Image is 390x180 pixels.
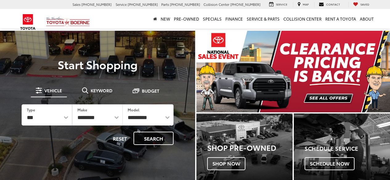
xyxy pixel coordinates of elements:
a: Specials [201,9,224,29]
span: [PHONE_NUMBER] [81,2,112,7]
span: Collision Center [203,2,229,7]
img: Vic Vaughan Toyota of Boerne [46,17,90,27]
a: Rent a Toyota [323,9,358,29]
a: My Saved Vehicles [348,2,374,7]
span: Service [276,2,287,6]
button: Search [133,132,174,145]
label: Make [77,107,87,112]
a: Contact [314,2,345,7]
a: Pre-Owned [172,9,201,29]
button: Click to view next picture. [361,43,390,100]
span: Saved [360,2,369,6]
h3: Shop Pre-Owned [207,143,293,151]
span: [PHONE_NUMBER] [230,2,261,7]
span: Parts [161,2,169,7]
span: Sales [72,2,80,7]
a: Map [293,2,313,7]
span: Budget [142,89,159,93]
span: Schedule Now [305,157,355,170]
p: Start Shopping [13,58,182,70]
h4: Schedule Service [305,146,390,152]
a: Home [151,9,159,29]
span: Map [303,2,309,6]
span: Contact [326,2,340,6]
a: New [159,9,172,29]
span: Vehicle [44,88,62,93]
span: Service [116,2,127,7]
a: Collision Center [281,9,323,29]
a: Service [265,2,292,7]
label: Type [27,107,35,112]
label: Model [128,107,139,112]
span: [PHONE_NUMBER] [170,2,200,7]
span: Keyword [91,88,113,93]
a: Finance [224,9,245,29]
img: Toyota [16,12,39,32]
a: Service & Parts: Opens in a new tab [245,9,281,29]
span: [PHONE_NUMBER] [128,2,158,7]
button: Reset [108,132,132,145]
button: Click to view previous picture. [196,43,225,100]
span: Shop Now [207,157,245,170]
a: About [358,9,376,29]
